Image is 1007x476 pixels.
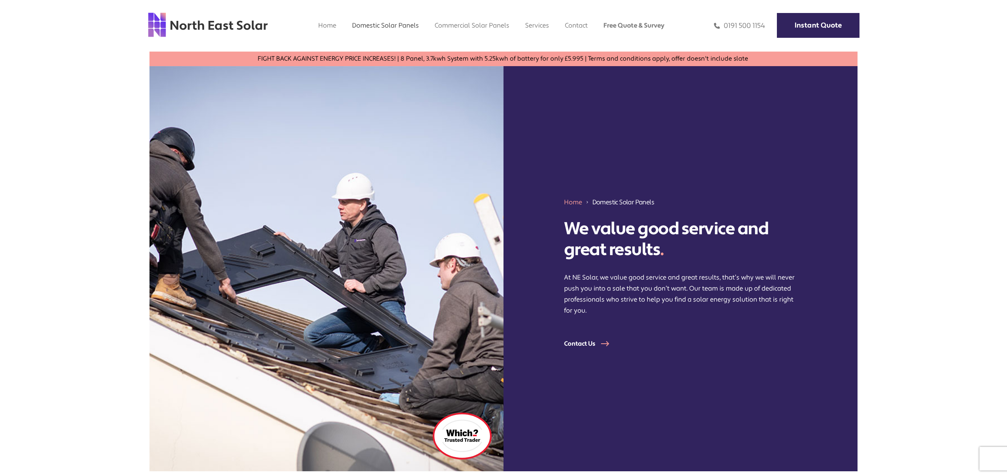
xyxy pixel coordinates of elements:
[777,13,859,38] a: Instant Quote
[564,198,582,206] a: Home
[435,21,509,30] a: Commercial Solar Panels
[714,21,720,30] img: phone icon
[585,198,589,207] img: 211688_forward_arrow_icon.svg
[564,340,619,348] a: Contact Us
[565,21,588,30] a: Contact
[564,219,797,260] h1: We value good service and great results
[148,12,268,38] img: north east solar logo
[352,21,419,30] a: Domestic Solar Panels
[318,21,336,30] a: Home
[660,239,664,261] span: .
[525,21,549,30] a: Services
[149,66,503,471] img: north east solar employees putting solar panels on a domestic house
[564,272,797,316] p: At NE Solar, we value good service and great results, that’s why we will never push you into a sa...
[714,21,765,30] a: 0191 500 1154
[592,198,654,207] span: Domestic Solar Panels
[433,413,492,459] img: which logo
[603,21,664,30] a: Free Quote & Survey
